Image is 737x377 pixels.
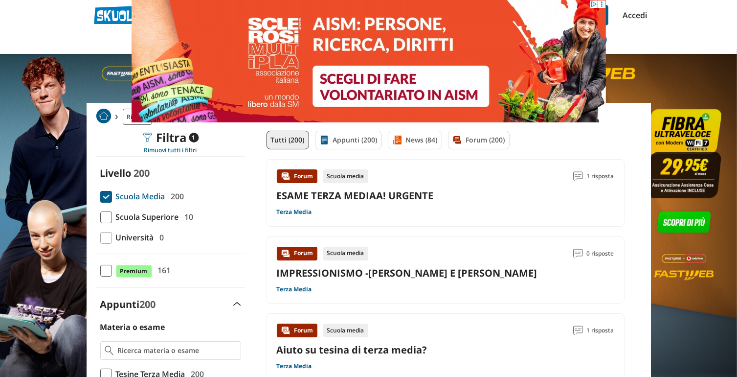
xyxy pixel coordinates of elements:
[277,247,317,260] div: Forum
[448,131,510,149] a: Forum (200)
[100,322,165,332] label: Materia o esame
[587,169,614,183] span: 1 risposta
[573,171,583,181] img: Commenti lettura
[277,324,317,337] div: Forum
[277,189,434,202] a: ESAME TERZA MEDIAA! URGENTE
[281,171,290,181] img: Forum contenuto
[452,135,462,145] img: Forum filtro contenuto
[623,5,644,25] a: Accedi
[315,131,382,149] a: Appunti (200)
[154,264,171,277] span: 161
[267,131,309,149] a: Tutti (200)
[323,169,368,183] div: Scuola media
[140,298,156,311] span: 200
[277,266,537,280] a: IMPRESSIONISMO -[PERSON_NAME] E [PERSON_NAME]
[573,326,583,335] img: Commenti lettura
[96,146,245,154] div: Rimuovi tutti i filtri
[323,247,368,260] div: Scuola media
[277,362,312,370] a: Terza Media
[116,265,152,278] span: Premium
[134,166,150,180] span: 200
[323,324,368,337] div: Scuola media
[277,343,427,356] a: Aiuto su tesina di terza media?
[587,247,614,260] span: 0 risposte
[277,285,312,293] a: Terza Media
[142,131,199,144] div: Filtra
[123,109,152,125] a: Ricerca
[105,346,114,355] img: Ricerca materia o esame
[142,133,152,142] img: Filtra filtri mobile
[233,302,241,306] img: Apri e chiudi sezione
[277,208,312,216] a: Terza Media
[281,326,290,335] img: Forum contenuto
[189,133,199,142] span: 1
[156,231,164,244] span: 0
[117,346,236,355] input: Ricerca materia o esame
[100,166,132,180] label: Livello
[112,190,165,203] span: Scuola Media
[181,211,194,223] span: 10
[96,109,111,123] img: Home
[277,169,317,183] div: Forum
[281,249,290,259] img: Forum contenuto
[112,211,179,223] span: Scuola Superiore
[573,249,583,259] img: Commenti lettura
[167,190,184,203] span: 200
[319,135,329,145] img: Appunti filtro contenuto
[112,231,154,244] span: Università
[100,298,156,311] label: Appunti
[587,324,614,337] span: 1 risposta
[392,135,402,145] img: News filtro contenuto
[388,131,442,149] a: News (84)
[96,109,111,125] a: Home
